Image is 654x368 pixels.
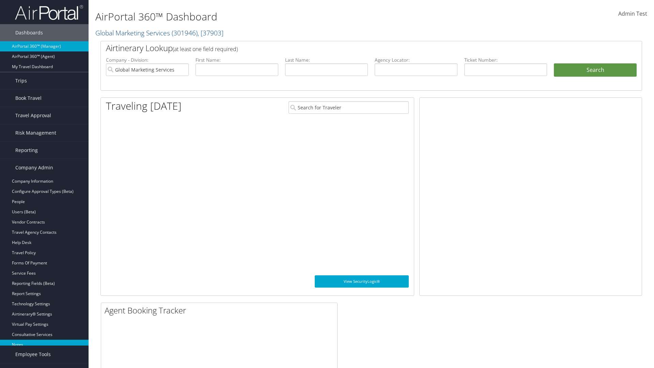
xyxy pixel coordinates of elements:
img: airportal-logo.png [15,4,83,20]
span: Employee Tools [15,346,51,363]
a: Global Marketing Services [95,28,223,37]
span: Company Admin [15,159,53,176]
h1: Traveling [DATE] [106,99,182,113]
span: ( 301946 ) [172,28,198,37]
label: Last Name: [285,57,368,63]
span: Trips [15,72,27,89]
span: Travel Approval [15,107,51,124]
input: Search for Traveler [289,101,409,114]
span: , [ 37903 ] [198,28,223,37]
span: Dashboards [15,24,43,41]
h1: AirPortal 360™ Dashboard [95,10,463,24]
span: Book Travel [15,90,42,107]
span: Risk Management [15,124,56,141]
h2: Agent Booking Tracker [105,305,337,316]
label: Company - Division: [106,57,189,63]
h2: Airtinerary Lookup [106,42,592,54]
a: Admin Test [618,3,647,25]
span: (at least one field required) [173,45,238,53]
label: Ticket Number: [464,57,547,63]
label: Agency Locator: [375,57,457,63]
a: View SecurityLogic® [315,275,409,288]
span: Reporting [15,142,38,159]
label: First Name: [196,57,278,63]
span: Admin Test [618,10,647,17]
button: Search [554,63,637,77]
